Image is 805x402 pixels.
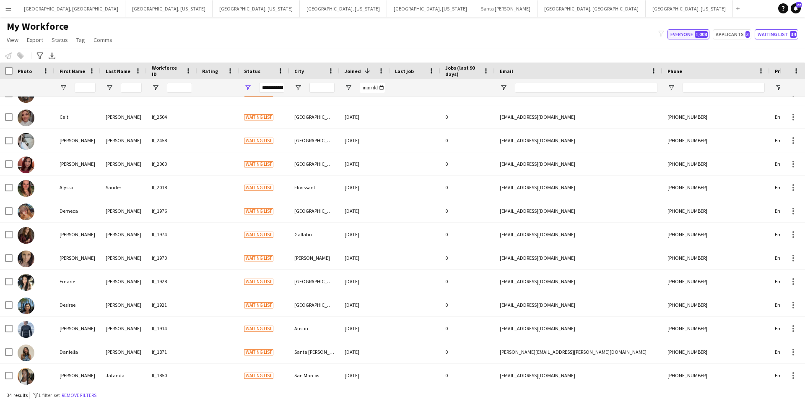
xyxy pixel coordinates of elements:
button: Open Filter Menu [60,84,67,91]
div: [PERSON_NAME] [55,364,101,387]
span: Last job [395,68,414,74]
span: Waiting list [244,349,273,355]
img: Rinn Rucker [18,227,34,244]
div: [PERSON_NAME] [101,223,147,246]
div: [PHONE_NUMBER] [662,152,770,175]
div: [PHONE_NUMBER] [662,293,770,316]
button: [GEOGRAPHIC_DATA], [US_STATE] [213,0,300,17]
div: [DATE] [340,293,390,316]
span: Jobs (last 90 days) [445,65,480,77]
div: [PERSON_NAME] [289,246,340,269]
div: Desiree [55,293,101,316]
span: My Workforce [7,20,68,33]
div: [PHONE_NUMBER] [662,317,770,340]
div: [DATE] [340,129,390,152]
div: 0 [440,105,495,128]
button: Open Filter Menu [667,84,675,91]
div: [GEOGRAPHIC_DATA] [289,129,340,152]
div: [EMAIL_ADDRESS][DOMAIN_NAME] [495,152,662,175]
span: City [294,68,304,74]
span: Status [52,36,68,44]
div: [PHONE_NUMBER] [662,199,770,222]
div: [PHONE_NUMBER] [662,129,770,152]
span: Waiting list [244,255,273,261]
span: Tag [76,36,85,44]
div: lf_2018 [147,176,197,199]
div: [DATE] [340,364,390,387]
div: [PHONE_NUMBER] [662,364,770,387]
span: 3 [745,31,750,38]
div: [EMAIL_ADDRESS][DOMAIN_NAME] [495,199,662,222]
div: 0 [440,270,495,293]
div: 0 [440,129,495,152]
div: 0 [440,176,495,199]
button: Everyone1,008 [667,29,709,39]
input: Last Name Filter Input [121,83,142,93]
div: [EMAIL_ADDRESS][DOMAIN_NAME] [495,364,662,387]
a: Tag [73,34,88,45]
button: Remove filters [60,391,98,400]
div: lf_1970 [147,246,197,269]
div: 0 [440,293,495,316]
button: [GEOGRAPHIC_DATA], [GEOGRAPHIC_DATA] [17,0,125,17]
span: Phone [667,68,682,74]
div: [GEOGRAPHIC_DATA] [289,105,340,128]
div: [DATE] [340,246,390,269]
img: Tara Jennings [18,251,34,267]
span: Waiting list [244,161,273,167]
div: 0 [440,317,495,340]
button: Open Filter Menu [345,84,352,91]
button: Open Filter Menu [152,84,159,91]
input: Joined Filter Input [360,83,385,93]
div: San Marcos [289,364,340,387]
button: Open Filter Menu [294,84,302,91]
span: Status [244,68,260,74]
img: Demeca Copeland [18,204,34,220]
div: [GEOGRAPHIC_DATA] [289,270,340,293]
div: [PERSON_NAME] [55,246,101,269]
span: Email [500,68,513,74]
div: [EMAIL_ADDRESS][DOMAIN_NAME] [495,293,662,316]
div: lf_1976 [147,199,197,222]
a: Export [23,34,47,45]
input: Email Filter Input [515,83,657,93]
button: Open Filter Menu [106,84,113,91]
span: 1 filter set [38,392,60,398]
span: Photo [18,68,32,74]
div: [DATE] [340,176,390,199]
div: [PERSON_NAME][EMAIL_ADDRESS][PERSON_NAME][DOMAIN_NAME] [495,340,662,363]
span: Waiting list [244,138,273,144]
div: [DATE] [340,105,390,128]
div: lf_1850 [147,364,197,387]
div: [PHONE_NUMBER] [662,246,770,269]
a: View [3,34,22,45]
div: [PHONE_NUMBER] [662,176,770,199]
span: Waiting list [244,232,273,238]
div: [PERSON_NAME] [101,129,147,152]
div: Demeca [55,199,101,222]
div: [EMAIL_ADDRESS][DOMAIN_NAME] [495,246,662,269]
div: [EMAIL_ADDRESS][DOMAIN_NAME] [495,176,662,199]
div: [PERSON_NAME] [55,129,101,152]
a: 22 [791,3,801,13]
div: [PERSON_NAME] [101,199,147,222]
img: Chris Harrison [18,321,34,338]
span: Waiting list [244,208,273,214]
img: Emarie Gomez [18,274,34,291]
input: Phone Filter Input [683,83,765,93]
div: [DATE] [340,340,390,363]
div: [EMAIL_ADDRESS][DOMAIN_NAME] [495,270,662,293]
span: 34 [790,31,797,38]
div: lf_1928 [147,270,197,293]
button: [GEOGRAPHIC_DATA], [US_STATE] [387,0,474,17]
span: Export [27,36,43,44]
span: Waiting list [244,185,273,191]
button: [GEOGRAPHIC_DATA], [US_STATE] [646,0,733,17]
a: Comms [90,34,116,45]
div: Daniella [55,340,101,363]
div: 0 [440,199,495,222]
div: 0 [440,152,495,175]
span: First Name [60,68,85,74]
span: Profile [775,68,792,74]
div: Emarie [55,270,101,293]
